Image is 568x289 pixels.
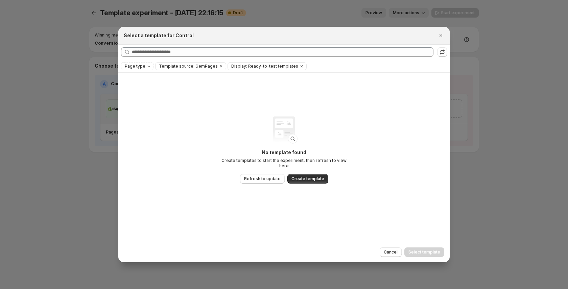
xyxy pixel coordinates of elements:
[380,247,402,257] button: Cancel
[298,63,305,70] button: Clear
[240,174,285,184] button: Refresh to update
[124,32,194,39] h2: Select a template for Control
[384,249,398,255] span: Cancel
[156,63,218,70] button: Template source: GemPages
[287,174,328,184] button: Create template
[125,64,145,69] span: Page type
[231,64,298,69] span: Display: Ready-to-test templates
[121,63,153,70] button: Page type
[291,176,324,182] span: Create template
[436,31,446,40] button: Close
[216,149,352,156] p: No template found
[218,63,224,70] button: Clear
[228,63,298,70] button: Display: Ready-to-test templates
[159,64,218,69] span: Template source: GemPages
[216,158,352,169] p: Create templates to start the experiment, then refresh to view here
[244,176,281,182] span: Refresh to update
